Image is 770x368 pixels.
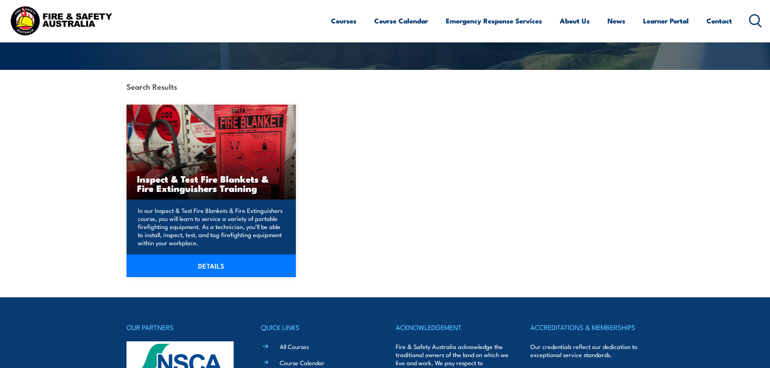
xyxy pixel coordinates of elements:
h4: QUICK LINKS [261,322,374,333]
a: DETAILS [127,254,296,277]
a: Learner Portal [643,10,689,32]
a: News [608,10,625,32]
a: All Courses [280,342,309,351]
a: Emergency Response Services [446,10,542,32]
p: In our Inspect & Test Fire Blankets & Fire Extinguishers course, you will learn to service a vari... [138,206,283,247]
p: Our credentials reflect our dedication to exceptional service standards. [530,343,643,359]
h4: OUR PARTNERS [127,322,240,333]
h4: ACKNOWLEDGEMENT [396,322,509,333]
a: About Us [560,10,590,32]
a: Course Calendar [374,10,428,32]
h4: ACCREDITATIONS & MEMBERSHIPS [530,322,643,333]
a: Courses [331,10,357,32]
a: Course Calendar [280,358,325,367]
a: Contact [707,10,732,32]
strong: Search Results [127,81,177,92]
img: Inspect & Test Fire Blankets & Fire Extinguishers Training [127,105,296,200]
h3: Inspect & Test Fire Blankets & Fire Extinguishers Training [137,174,286,193]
